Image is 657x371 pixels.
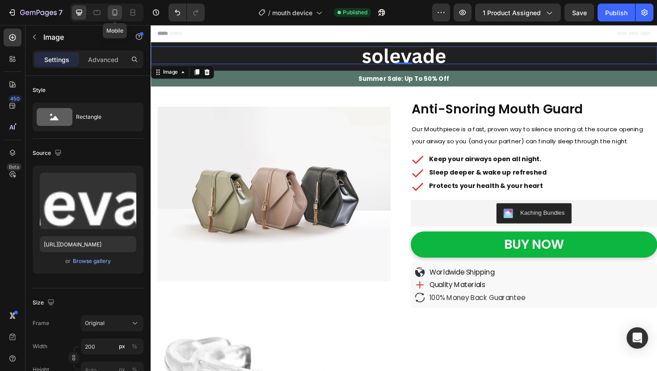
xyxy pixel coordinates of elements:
button: Publish [598,4,635,21]
div: Style [33,86,46,94]
span: / [268,8,270,17]
span: mouth device [272,8,312,17]
div: Kaching Bundles [391,194,438,204]
strong: Summer Sale: Up To 50% Off [220,52,316,61]
div: Open Intercom Messenger [627,327,648,349]
button: 7 [4,4,67,21]
p: Quality Materials [295,270,396,281]
span: Published [343,8,367,17]
button: 1 product assigned [475,4,561,21]
span: 1 product assigned [483,8,541,17]
div: Size [33,297,56,309]
input: https://example.com/image.jpg [40,236,136,252]
p: Worldwide Shipping [295,257,396,267]
div: 450 [8,95,21,102]
img: image_demo.jpg [7,87,254,271]
img: preview-image [40,173,136,229]
iframe: Design area [151,25,657,371]
p: Advanced [88,55,118,64]
span: 100% Money Back Guarantee [295,283,396,294]
button: Original [81,315,143,331]
div: Browse gallery [73,257,111,265]
button: Browse gallery [72,257,111,266]
button: Save [564,4,594,21]
div: Publish [605,8,628,17]
button: % [117,341,127,352]
p: Settings [44,55,69,64]
div: Undo/Redo [168,4,205,21]
label: Width [33,342,47,350]
strong: Keep your airways open all night. [295,137,413,146]
label: Frame [33,319,49,327]
div: Rectangle [76,107,131,127]
div: Source [33,147,63,159]
input: px% [81,338,143,354]
img: KachingBundles.png [373,194,384,205]
button: BUY NOW [275,219,536,246]
p: 7 [59,7,63,18]
div: Beta [7,163,21,171]
span: Our Mouthpiece is a fast, proven way to silence snoring at the source opening your airway so you ... [276,106,521,128]
div: BUY NOW [374,221,438,245]
div: px [119,342,125,350]
div: % [132,342,137,350]
button: Kaching Bundles [366,189,445,210]
span: Save [572,9,587,17]
h1: Anti-Snoring Mouth Guard [275,79,536,99]
strong: Sleep deeper & wake up refreshed [295,151,419,161]
p: Image [43,32,119,42]
span: or [65,256,71,267]
button: px [129,341,140,352]
strong: Protects your health & your heart [295,166,415,175]
span: Original [85,319,105,327]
